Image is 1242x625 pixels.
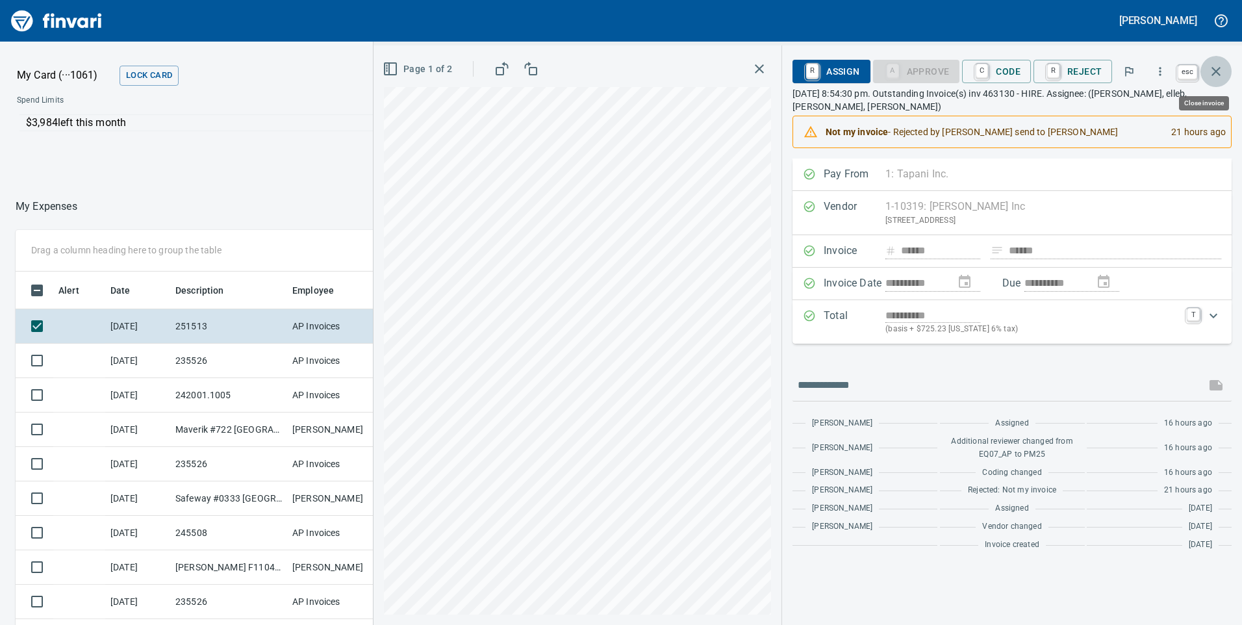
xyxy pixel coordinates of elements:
td: 235526 [170,585,287,619]
td: [PERSON_NAME] [287,413,385,447]
p: My Card (···1061) [17,68,114,83]
span: Employee [292,283,351,298]
td: 242001.1005 [170,378,287,413]
td: [PERSON_NAME] [287,550,385,585]
span: This records your message into the invoice and notifies anyone mentioned [1200,370,1232,401]
td: [DATE] [105,413,170,447]
span: Assigned [995,502,1028,515]
span: Reject [1044,60,1102,83]
span: 21 hours ago [1164,484,1212,497]
div: Coding Required [873,65,960,76]
p: [DATE] 8:54:30 pm. Outstanding Invoice(s) inv 463130 - HIRE. Assignee: ([PERSON_NAME], elleb, [PE... [792,87,1232,113]
a: C [976,64,988,78]
span: Employee [292,283,334,298]
button: RAssign [792,60,870,83]
td: [DATE] [105,481,170,516]
span: [PERSON_NAME] [812,484,872,497]
td: 245508 [170,516,287,550]
span: Assigned [995,417,1028,430]
td: 235526 [170,447,287,481]
div: 21 hours ago [1161,120,1226,144]
span: Invoice created [985,539,1039,552]
span: Date [110,283,147,298]
td: [DATE] [105,309,170,344]
td: [PERSON_NAME] [287,481,385,516]
a: T [1187,308,1200,321]
td: 251513 [170,309,287,344]
td: 235526 [170,344,287,378]
span: [PERSON_NAME] [812,417,872,430]
div: Expand [792,300,1232,344]
td: [DATE] [105,344,170,378]
strong: Not my invoice [826,127,888,137]
span: Additional reviewer changed from EQ07_AP to PM25 [946,435,1078,461]
span: [DATE] [1189,520,1212,533]
button: RReject [1033,60,1112,83]
span: 16 hours ago [1164,417,1212,430]
span: [DATE] [1189,502,1212,515]
span: Page 1 of 2 [385,61,452,77]
td: AP Invoices [287,309,385,344]
nav: breadcrumb [16,199,77,214]
span: Date [110,283,131,298]
td: [DATE] [105,378,170,413]
span: Alert [58,283,96,298]
span: Description [175,283,241,298]
span: [PERSON_NAME] [812,466,872,479]
p: Drag a column heading here to group the table [31,244,222,257]
button: Lock Card [120,66,179,86]
h5: [PERSON_NAME] [1119,14,1197,27]
span: 16 hours ago [1164,466,1212,479]
td: Maverik #722 [GEOGRAPHIC_DATA] OR [170,413,287,447]
td: AP Invoices [287,344,385,378]
span: [PERSON_NAME] [812,442,872,455]
td: [DATE] [105,585,170,619]
span: Alert [58,283,79,298]
span: Coding changed [982,466,1041,479]
img: Finvari [8,5,105,36]
span: Vendor changed [982,520,1041,533]
span: [DATE] [1189,539,1212,552]
span: Code [972,60,1020,83]
a: R [806,64,818,78]
span: Lock Card [126,68,172,83]
span: Rejected: Not my invoice [968,484,1056,497]
button: [PERSON_NAME] [1116,10,1200,31]
td: AP Invoices [287,585,385,619]
td: AP Invoices [287,516,385,550]
button: CCode [962,60,1031,83]
td: [DATE] [105,516,170,550]
td: [PERSON_NAME] F11042 Baker City OR [170,550,287,585]
button: Page 1 of 2 [380,57,457,81]
td: [DATE] [105,550,170,585]
td: AP Invoices [287,447,385,481]
span: Spend Limits [17,94,251,107]
button: More [1146,57,1174,86]
span: Assign [803,60,859,83]
p: Total [824,308,885,336]
td: AP Invoices [287,378,385,413]
span: 16 hours ago [1164,442,1212,455]
a: R [1047,64,1059,78]
p: My Expenses [16,199,77,214]
td: Safeway #0333 [GEOGRAPHIC_DATA] [GEOGRAPHIC_DATA] [170,481,287,516]
td: [DATE] [105,447,170,481]
a: esc [1178,65,1197,79]
span: [PERSON_NAME] [812,520,872,533]
p: (basis + $725.23 [US_STATE] 6% tax) [885,323,1179,336]
span: Description [175,283,224,298]
div: - Rejected by [PERSON_NAME] send to [PERSON_NAME] [826,120,1161,144]
p: Online allowed [6,131,442,144]
button: Flag [1115,57,1143,86]
span: [PERSON_NAME] [812,502,872,515]
p: $3,984 left this month [26,115,433,131]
